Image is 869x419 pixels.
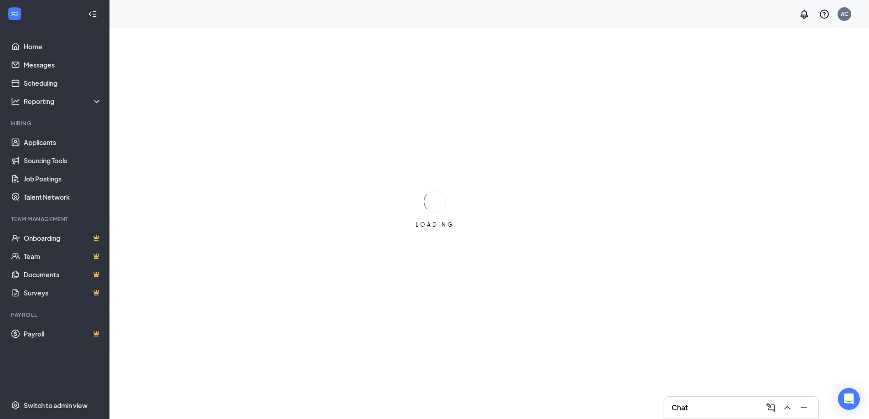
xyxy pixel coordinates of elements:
a: Scheduling [24,74,102,92]
svg: Minimize [798,402,809,413]
svg: Collapse [88,10,97,19]
button: ComposeMessage [764,400,778,415]
a: Home [24,37,102,56]
button: ChevronUp [780,400,795,415]
svg: QuestionInfo [819,9,830,20]
button: Minimize [796,400,811,415]
a: Sourcing Tools [24,151,102,170]
div: LOADING [412,221,458,228]
a: SurveysCrown [24,284,102,302]
div: Hiring [11,119,100,127]
div: Reporting [24,97,102,106]
div: Payroll [11,311,100,319]
a: Job Postings [24,170,102,188]
a: Messages [24,56,102,74]
svg: ComposeMessage [765,402,776,413]
svg: ChevronUp [782,402,793,413]
svg: WorkstreamLogo [10,9,19,18]
div: Switch to admin view [24,401,88,410]
svg: Settings [11,401,20,410]
a: PayrollCrown [24,325,102,343]
h3: Chat [671,403,688,413]
a: OnboardingCrown [24,229,102,247]
svg: Analysis [11,97,20,106]
a: TeamCrown [24,247,102,265]
div: Team Management [11,215,100,223]
svg: Notifications [799,9,810,20]
div: Open Intercom Messenger [838,388,860,410]
a: Applicants [24,133,102,151]
a: DocumentsCrown [24,265,102,284]
a: Talent Network [24,188,102,206]
div: AC [841,10,848,18]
